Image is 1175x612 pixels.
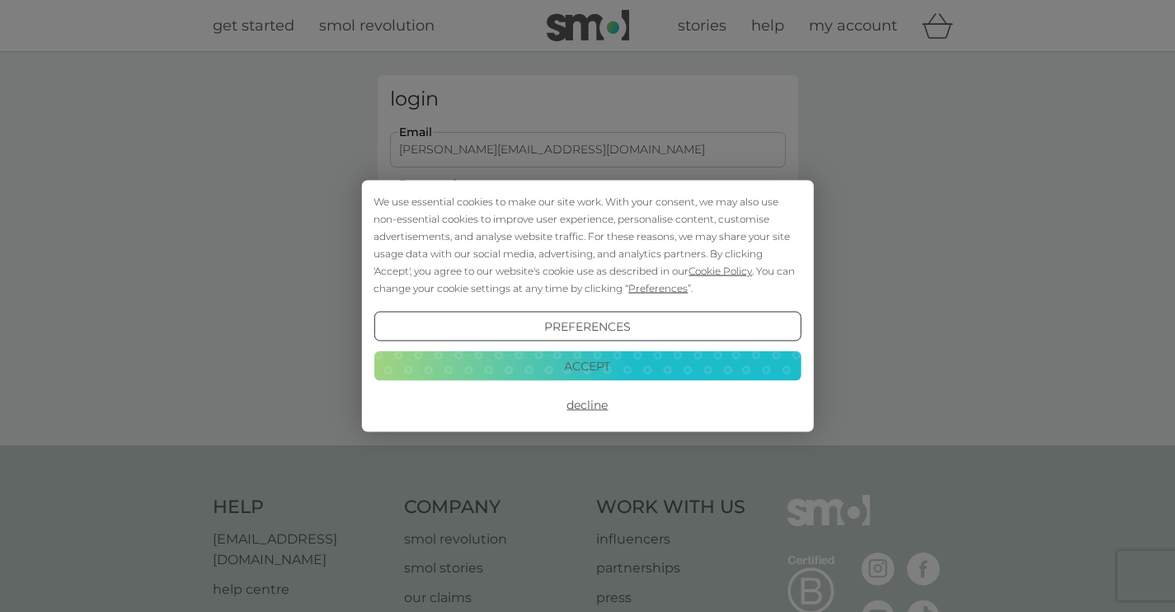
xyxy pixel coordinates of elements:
button: Accept [374,351,801,380]
button: Preferences [374,312,801,341]
button: Decline [374,390,801,420]
div: We use essential cookies to make our site work. With your consent, we may also use non-essential ... [374,193,801,297]
span: Cookie Policy [689,265,752,277]
div: Cookie Consent Prompt [361,181,813,432]
span: Preferences [628,282,688,294]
